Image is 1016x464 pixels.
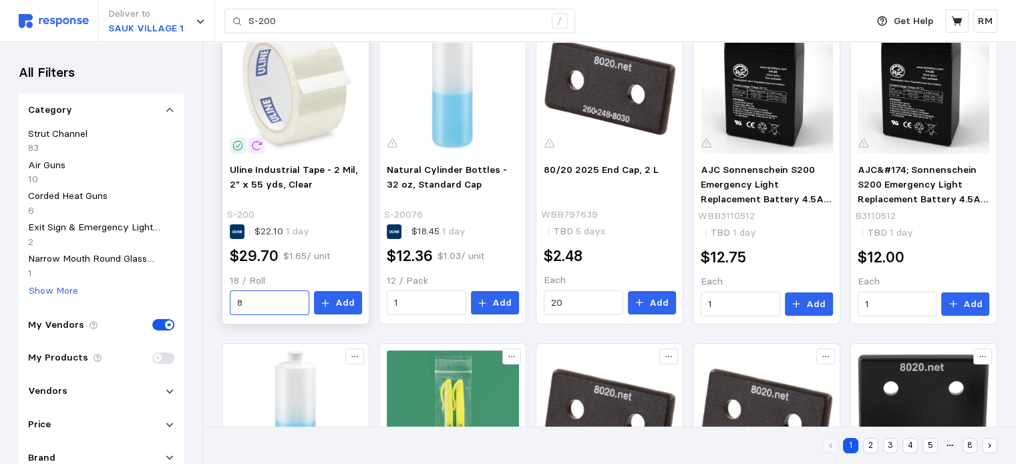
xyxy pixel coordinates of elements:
h2: $29.70 [230,246,279,266]
p: Add [335,296,355,310]
span: 1 day [440,225,466,237]
p: Show More [29,284,78,298]
p: Each [544,273,676,288]
p: 10 [28,172,38,187]
p: 2 [28,235,33,250]
button: 3 [883,438,898,453]
p: 83 [28,141,39,156]
p: Each [701,274,833,289]
span: AJC&#174; Sonnenschein S200 Emergency Light Replacement Battery 4.5Ah, 6V, F1 [858,164,989,219]
p: RM [978,14,993,29]
input: Qty [551,291,615,315]
img: BT9_AJC-C45S-J-0-188580.webp [701,21,833,154]
p: Deliver to [108,7,184,21]
button: Add [941,292,989,316]
p: WBB3110512 [698,209,755,224]
p: Add [492,296,512,310]
p: TBD [711,226,756,240]
h2: $12.00 [858,247,904,268]
p: Vendors [28,384,67,399]
p: Each [858,274,990,289]
img: svg%3e [19,14,89,28]
span: 1 day [730,226,756,238]
button: Get Help [869,9,941,34]
p: TBD [554,224,605,239]
p: $22.10 [255,224,309,239]
button: Add [471,291,519,315]
span: Uline Industrial Tape - 2 Mil, 2" x 55 yds, Clear [230,164,358,190]
span: 1 day [283,225,309,237]
button: 2 [863,438,878,453]
p: $1.65 / unit [283,249,330,264]
span: 5 days [573,225,605,237]
input: Search for a product name or SKU [248,9,544,33]
div: / [552,13,568,29]
p: 1 [28,266,32,281]
p: 6 [28,204,34,218]
h2: $2.48 [544,246,582,266]
button: Show More [28,283,79,299]
p: My Vendors [28,318,84,332]
img: BT9_AJC-C45S-J-0-188580.webp [858,21,990,154]
p: Price [28,417,51,432]
button: Add [314,291,362,315]
button: Add [785,292,833,316]
img: S-200 [230,21,362,154]
p: Air Guns [28,158,65,173]
span: 1 day [887,226,913,238]
input: Qty [237,291,301,315]
img: S-20076 [387,21,519,154]
button: 5 [922,438,938,453]
p: B3110512 [855,209,896,224]
button: Add [628,291,676,315]
button: 1 [843,438,858,453]
input: Qty [394,291,458,315]
h2: $12.36 [387,246,433,266]
p: TBD [868,226,913,240]
p: Add [963,297,983,312]
p: Exit Sign & Emergency Light Batteries [28,220,174,235]
input: Qty [865,292,929,316]
span: 80/20 2025 End Cap, 2 L [544,164,659,176]
h2: $12.75 [701,247,746,268]
input: Qty [708,292,772,316]
p: $18.45 [411,224,466,239]
img: 8IN_2025.webp [544,21,676,154]
button: 4 [902,438,918,453]
p: Get Help [894,14,933,29]
p: SAUK VILLAGE 1 [108,21,184,36]
button: RM [973,9,997,33]
p: Corded Heat Guns [28,189,108,204]
p: 18 / Roll [230,274,362,288]
span: AJC Sonnenschein S200 Emergency Light Replacement Battery 4.5Ah, 6V, F1 [701,164,832,219]
p: $1.03 / unit [438,249,484,264]
p: S-20076 [384,208,423,222]
p: Strut Channel [28,127,88,142]
p: My Products [28,351,88,365]
p: 12 / Pack [387,274,519,288]
p: WBB797639 [541,208,598,222]
button: 8 [963,438,978,453]
span: Natural Cylinder Bottles - 32 oz, Standard Cap [387,164,507,190]
h3: All Filters [19,63,75,81]
p: Category [28,103,72,118]
p: Add [806,297,826,312]
p: Add [649,296,669,310]
p: Narrow Mouth Round Glass Bottles [28,252,174,266]
p: S-200 [227,208,255,222]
